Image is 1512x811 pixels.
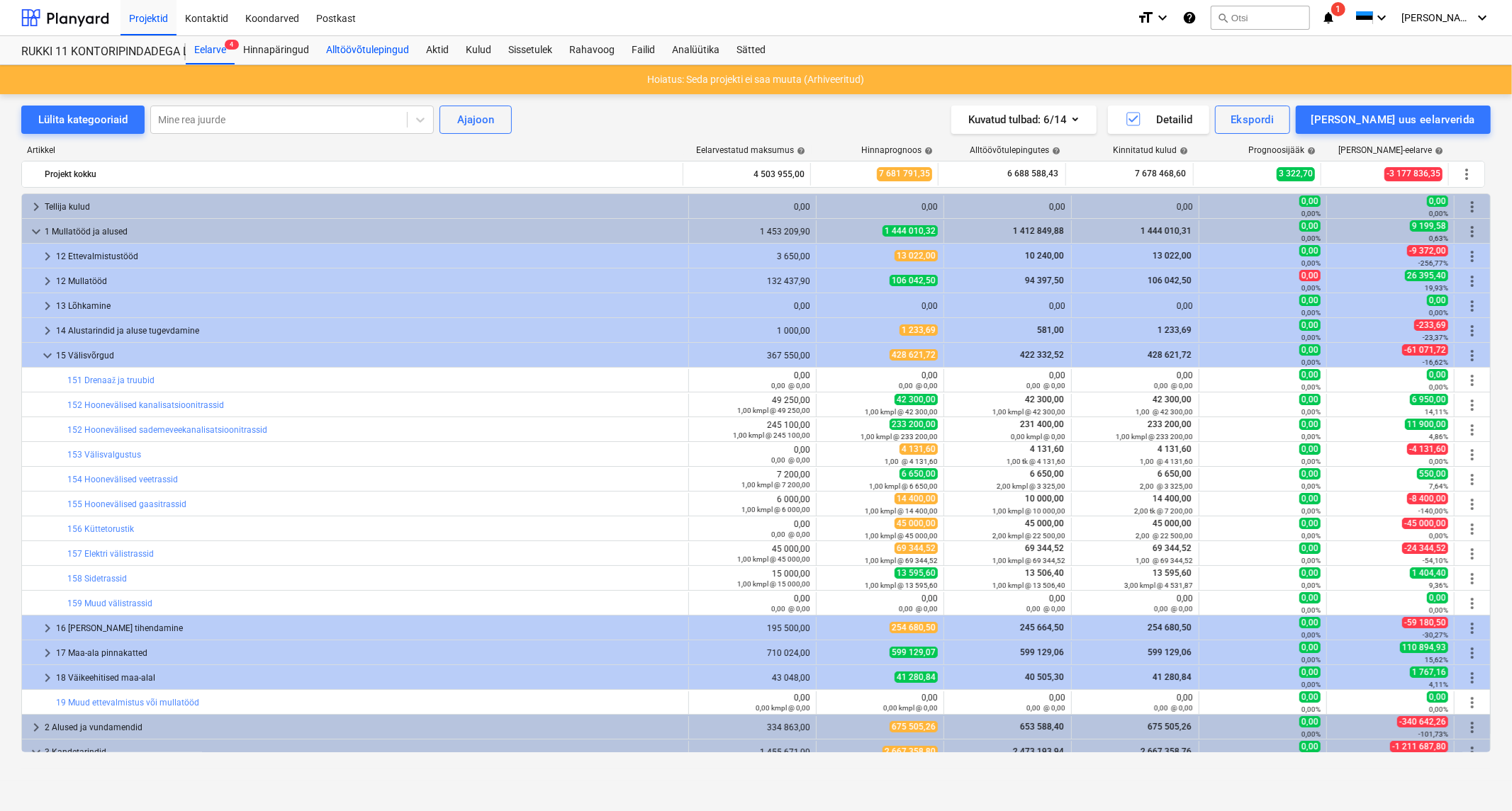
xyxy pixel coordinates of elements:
div: Ekspordi [1231,110,1274,129]
span: search [1217,12,1228,23]
small: 1,00 kmpl @ 45 000,00 [865,532,938,540]
div: Kulud [457,36,500,64]
a: 152 Hoonevälised sademeveekanalisatsioonitrassid [67,425,267,435]
small: 0,00% [1301,234,1321,242]
div: Detailid [1125,110,1192,129]
i: keyboard_arrow_down [1373,9,1390,26]
span: 42 300,00 [1024,395,1065,404]
button: Otsi [1211,6,1310,30]
small: 0,00 kmpl @ 0,00 [1011,433,1065,441]
div: 0,00 [695,519,810,539]
span: 7 678 468,60 [1133,168,1187,180]
small: 1,00 kmpl @ 13 595,60 [865,582,938,589]
span: Rohkem tegevusi [1464,421,1481,438]
span: 0,00 [1427,195,1448,207]
span: 0,00 [1299,468,1321,480]
a: 158 Sidetrassid [67,574,127,584]
small: 0,00% [1301,507,1321,515]
span: 0,00 [1299,419,1321,430]
span: Rohkem tegevusi [1464,620,1481,637]
div: Alltöövõtulepingud [318,36,418,64]
small: 0,00% [1301,606,1321,614]
span: 0,00 [1299,443,1321,455]
span: Rohkem tegevusi [1458,166,1475,183]
small: 0,00% [1301,210,1321,217]
span: Rohkem tegevusi [1464,545,1481,562]
div: 15 000,00 [695,569,810,589]
span: keyboard_arrow_right [39,248,56,265]
span: 6 688 588,43 [1006,168,1060,180]
div: 0,00 [695,594,810,613]
span: 0,00 [1299,344,1321,356]
div: Kinnitatud kulud [1113,145,1188,155]
small: 1,00 kmpl @ 42 300,00 [992,408,1065,416]
small: 4,86% [1429,433,1448,441]
button: Ekspordi [1215,106,1289,134]
span: 14 400,00 [1151,494,1193,504]
small: 1,00 kmpl @ 45 000,00 [737,555,810,563]
small: 0,00% [1301,557,1321,565]
small: 0,00 @ 0,00 [899,382,938,390]
div: 3 650,00 [695,251,810,261]
span: help [1432,147,1443,155]
a: Analüütika [663,36,728,64]
span: -4 131,60 [1407,443,1448,455]
span: Rohkem tegevusi [1464,347,1481,364]
small: 1,00 kmpl @ 69 344,52 [992,557,1065,565]
div: 0,00 [1077,594,1193,613]
span: -8 400,00 [1407,493,1448,504]
span: 233 200,00 [1146,419,1193,429]
button: Ajajoon [439,106,512,134]
small: 1,00 kmpl @ 6 650,00 [869,482,938,490]
small: 0,00% [1301,458,1321,465]
a: 151 Drenaaž ja truubid [67,375,155,385]
small: 0,00% [1301,482,1321,490]
span: Rohkem tegevusi [1464,719,1481,736]
a: 156 Küttetorustik [67,524,134,534]
a: Sissetulek [500,36,561,64]
div: 7 200,00 [695,470,810,489]
span: 0,00 [1427,592,1448,603]
span: 1 233,69 [900,324,938,336]
small: 0,00% [1301,383,1321,391]
span: keyboard_arrow_right [28,719,45,736]
small: 0,00% [1429,210,1448,217]
div: 0,00 [1077,301,1193,311]
span: 1 [1331,2,1345,16]
span: 10 000,00 [1024,494,1065,504]
small: 1,00 kmpl @ 42 300,00 [865,408,938,416]
span: 6 650,00 [1029,469,1065,479]
span: keyboard_arrow_right [39,669,56,686]
span: 10 240,00 [1024,251,1065,261]
span: Rohkem tegevusi [1464,446,1481,463]
small: 0,00% [1301,284,1321,292]
span: 1 412 849,88 [1012,226,1065,236]
div: 13 Lõhkamine [56,295,683,317]
div: Rahavoog [561,36,623,64]
small: -140,00% [1418,507,1448,515]
span: Rohkem tegevusi [1464,496,1481,513]
span: 0,00 [1299,543,1321,554]
small: 0,00 @ 0,00 [1026,382,1065,390]
span: 0,00 [1299,270,1321,281]
span: help [1177,147,1188,155]
small: 1,00 @ 4 131,60 [1140,458,1193,465]
span: 13 022,00 [895,250,938,261]
button: Detailid [1108,106,1209,134]
a: 19 Muud ettevalmistus või mullatööd [56,698,199,708]
p: Hoiatus: Seda projekti ei saa muuta (Arhiveeritud) [648,72,865,87]
span: 581,00 [1036,325,1065,335]
div: Tellija kulud [45,195,683,218]
span: 11 900,00 [1405,419,1448,430]
button: Lülita kategooriaid [21,106,145,134]
small: 0,00% [1301,433,1321,441]
small: 1,00 kmpl @ 15 000,00 [737,580,810,588]
div: Prognoosijääk [1248,145,1316,155]
span: 0,00 [1299,245,1321,256]
small: 1,00 tk @ 4 131,60 [1007,458,1065,465]
small: 0,00 @ 0,00 [771,605,810,613]
div: Hinnaprognoos [861,145,933,155]
small: 0,00 @ 0,00 [771,531,810,538]
small: 2,00 @ 3 325,00 [1140,482,1193,490]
